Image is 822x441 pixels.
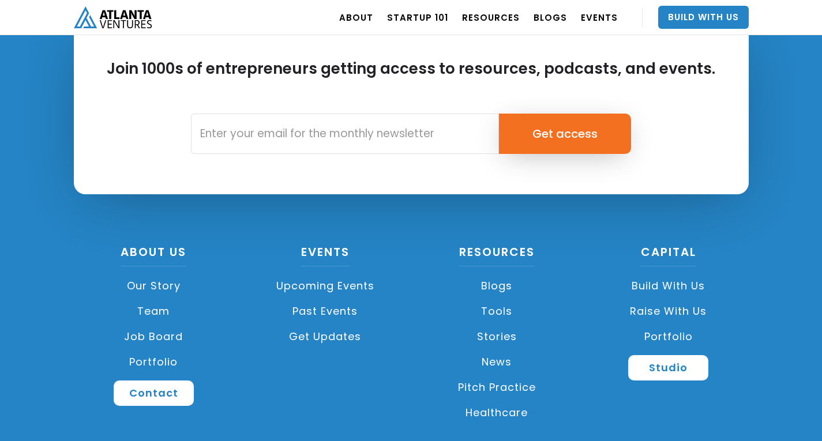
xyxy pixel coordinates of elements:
[628,355,708,380] a: Studio
[417,375,577,400] a: Pitch Practice
[301,244,350,266] a: Events
[339,1,373,33] a: ABOUT
[245,273,406,299] a: Upcoming Events
[114,380,194,406] a: Contact
[245,299,406,324] a: Past Events
[588,273,749,299] a: Build with us
[74,349,234,375] a: Portfolio
[417,349,577,375] a: News
[417,324,577,349] a: Stories
[121,244,186,266] a: About US
[417,400,577,425] a: Healthcare
[107,59,715,99] h2: Join 1000s of entrepreneurs getting access to resources, podcasts, and events.
[462,1,520,33] a: RESOURCES
[459,244,535,266] a: Resources
[588,299,749,324] a: Raise with Us
[74,324,234,349] a: Job Board
[581,1,618,33] a: EVENTS
[534,1,567,33] a: BLOGS
[191,114,499,154] input: Enter your email for the monthly newsletter
[588,324,749,349] a: Portfolio
[417,273,577,299] a: Blogs
[74,299,234,324] a: Team
[74,273,234,299] a: Our Story
[245,324,406,349] a: Get Updates
[387,1,448,33] a: Startup 101
[499,114,631,154] input: Get access
[417,299,577,324] a: Tools
[191,114,631,154] form: Email Form
[658,6,749,29] a: Build With Us
[641,244,696,266] a: CAPITAL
